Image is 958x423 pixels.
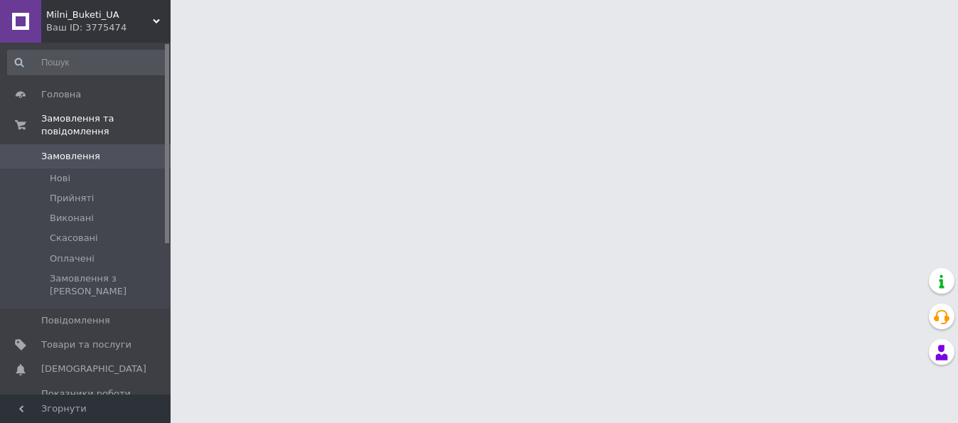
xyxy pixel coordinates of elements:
[50,212,94,225] span: Виконані
[50,232,98,245] span: Скасовані
[41,363,146,375] span: [DEMOGRAPHIC_DATA]
[41,338,131,351] span: Товари та послуги
[41,112,171,138] span: Замовлення та повідомлення
[50,272,166,298] span: Замовлення з [PERSON_NAME]
[50,172,70,185] span: Нові
[50,192,94,205] span: Прийняті
[46,9,153,21] span: Milni_Buketi_UA
[41,150,100,163] span: Замовлення
[41,314,110,327] span: Повідомлення
[50,252,95,265] span: Оплачені
[46,21,171,34] div: Ваш ID: 3775474
[7,50,168,75] input: Пошук
[41,88,81,101] span: Головна
[41,387,131,413] span: Показники роботи компанії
